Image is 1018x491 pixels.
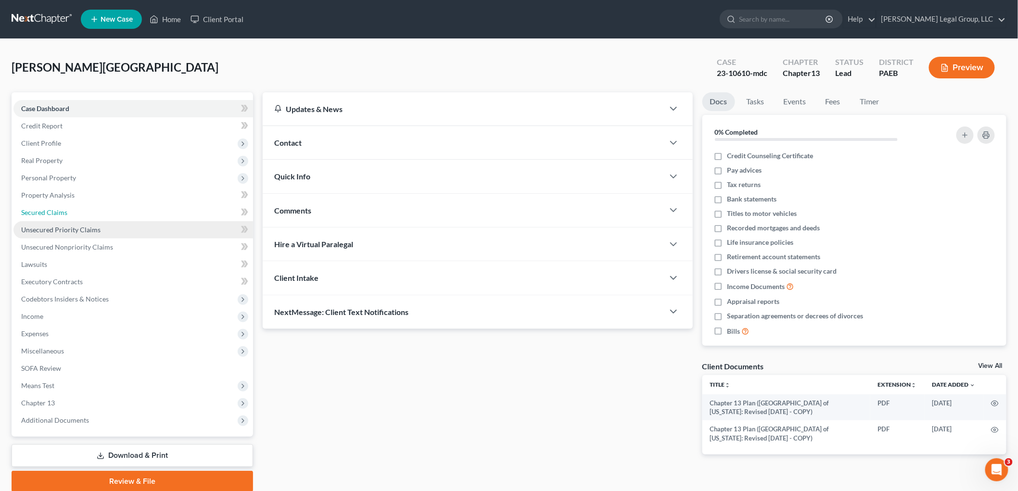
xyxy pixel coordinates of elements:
button: Search for help [14,159,178,178]
a: Home [145,11,186,28]
a: Unsecured Nonpriority Claims [13,239,253,256]
span: [PERSON_NAME][GEOGRAPHIC_DATA] [12,60,218,74]
i: unfold_more [911,382,917,388]
span: Expenses [21,329,49,338]
span: Quick Info [274,172,310,181]
td: [DATE] [925,394,983,421]
div: District [879,57,914,68]
span: Chapter 13 [21,399,55,407]
a: Download & Print [12,444,253,467]
span: Titles to motor vehicles [727,209,797,218]
iframe: Intercom live chat [985,458,1008,481]
a: View All [979,363,1003,369]
span: Appraisal reports [727,297,780,306]
td: Chapter 13 Plan ([GEOGRAPHIC_DATA] of [US_STATE]: Revised [DATE] - COPY) [702,420,871,447]
span: Real Property [21,156,63,164]
span: Retirement account statements [727,252,821,262]
a: Help [843,11,876,28]
span: Income Documents [727,282,785,291]
span: NextMessage: Client Text Notifications [274,307,408,316]
img: Profile image for Lindsey [131,15,150,35]
td: PDF [870,420,925,447]
img: Profile image for Emma [113,15,132,35]
a: Executory Contracts [13,273,253,290]
span: SOFA Review [21,364,61,372]
div: Updates & News [274,104,652,114]
span: Tax returns [727,180,761,189]
a: [PERSON_NAME] Legal Group, LLC [877,11,1006,28]
div: Close [165,15,183,33]
div: Case [717,57,767,68]
div: Amendments [14,245,178,263]
span: New Case [101,16,133,23]
span: Means Test [21,381,54,390]
a: Docs [702,92,735,111]
span: Codebtors Insiders & Notices [21,295,109,303]
img: logo [19,22,75,30]
a: Client Portal [186,11,248,28]
span: Comments [274,206,311,215]
span: Recorded mortgages and deeds [727,223,820,233]
span: Drivers license & social security card [727,266,837,276]
span: Personal Property [21,174,76,182]
a: Property Analysis [13,187,253,204]
span: Additional Documents [21,416,89,424]
div: Statement of Financial Affairs - Payments Made in the Last 90 days [14,182,178,210]
div: Chapter [783,68,820,79]
a: Fees [818,92,849,111]
img: Profile image for Sara [94,15,114,35]
a: Date Added expand_more [932,381,976,388]
span: Executory Contracts [21,277,83,286]
div: Form Preview Helper [14,227,178,245]
span: Search for help [20,164,78,174]
a: Case Dashboard [13,100,253,117]
div: Attorney's Disclosure of Compensation [14,210,178,227]
div: Status [835,57,864,68]
div: Client Documents [702,361,764,371]
a: Timer [853,92,887,111]
span: Home [21,324,43,331]
div: Send us a messageWe typically reply in a few hours [10,113,183,150]
span: Case Dashboard [21,104,69,113]
a: Events [776,92,814,111]
a: Lawsuits [13,256,253,273]
td: PDF [870,394,925,421]
p: Hi there! [19,68,173,85]
span: Credit Counseling Certificate [727,151,814,161]
a: Credit Report [13,117,253,135]
div: Amendments [20,249,161,259]
span: Income [21,312,43,320]
span: Contact [274,138,302,147]
input: Search by name... [739,10,827,28]
a: Secured Claims [13,204,253,221]
span: Property Analysis [21,191,75,199]
span: Lawsuits [21,260,47,268]
span: Pay advices [727,165,762,175]
a: Tasks [739,92,772,111]
span: Unsecured Nonpriority Claims [21,243,113,251]
span: 3 [1005,458,1013,466]
strong: 0% Completed [715,128,758,136]
button: Preview [929,57,995,78]
div: We typically reply in a few hours [20,131,161,141]
div: Send us a message [20,121,161,131]
span: Unsecured Priority Claims [21,226,101,234]
button: Help [128,300,192,339]
button: Messages [64,300,128,339]
i: unfold_more [725,382,731,388]
div: 23-10610-mdc [717,68,767,79]
span: Credit Report [21,122,63,130]
div: Attorney's Disclosure of Compensation [20,214,161,224]
span: Help [153,324,168,331]
a: SOFA Review [13,360,253,377]
span: 13 [811,68,820,77]
p: How can we help? [19,85,173,101]
span: Secured Claims [21,208,67,216]
div: Chapter [783,57,820,68]
a: Extensionunfold_more [878,381,917,388]
div: Form Preview Helper [20,231,161,241]
span: Hire a Virtual Paralegal [274,239,353,249]
span: Bills [727,327,740,336]
span: Miscellaneous [21,347,64,355]
span: Separation agreements or decrees of divorces [727,311,864,321]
